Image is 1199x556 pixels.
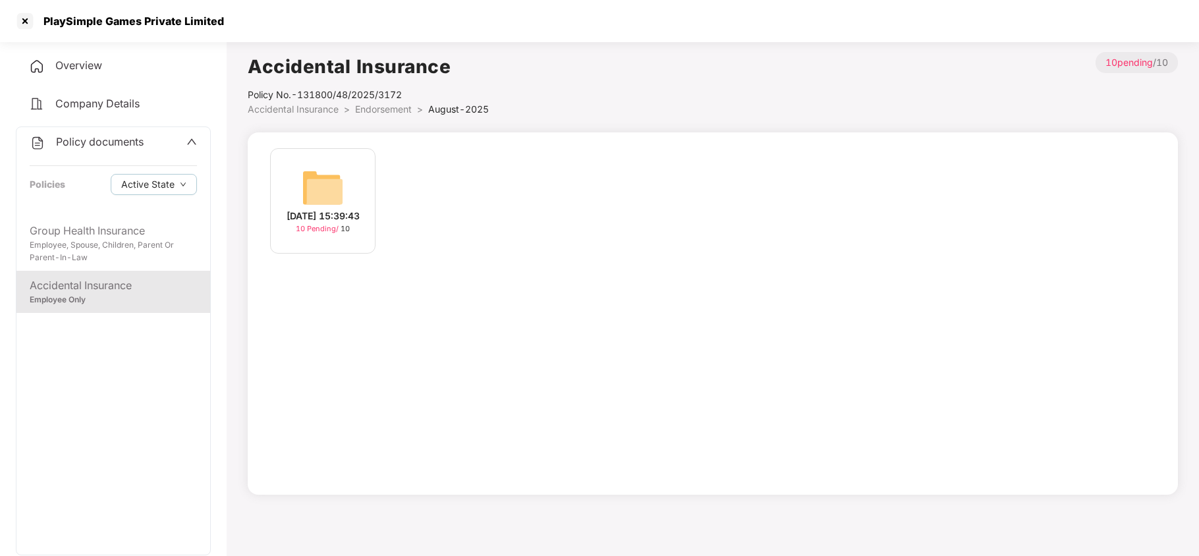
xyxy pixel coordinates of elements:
div: [DATE] 15:39:43 [287,209,360,223]
h1: Accidental Insurance [248,52,489,81]
span: > [417,103,423,115]
button: Active Statedown [111,174,197,195]
div: Employee Only [30,294,197,306]
div: Accidental Insurance [30,277,197,294]
span: 10 Pending / [296,224,341,233]
span: Policy documents [56,135,144,148]
img: svg+xml;base64,PHN2ZyB4bWxucz0iaHR0cDovL3d3dy53My5vcmcvMjAwMC9zdmciIHdpZHRoPSIyNCIgaGVpZ2h0PSIyNC... [29,96,45,112]
div: Policies [30,177,65,192]
div: Group Health Insurance [30,223,197,239]
span: 10 pending [1105,57,1153,68]
span: Overview [55,59,102,72]
span: Endorsement [355,103,412,115]
div: Employee, Spouse, Children, Parent Or Parent-In-Law [30,239,197,264]
span: August-2025 [428,103,489,115]
span: down [180,181,186,188]
img: svg+xml;base64,PHN2ZyB4bWxucz0iaHR0cDovL3d3dy53My5vcmcvMjAwMC9zdmciIHdpZHRoPSI2NCIgaGVpZ2h0PSI2NC... [302,167,344,209]
p: / 10 [1096,52,1178,73]
span: Company Details [55,97,140,110]
div: Policy No.- 131800/48/2025/3172 [248,88,489,102]
span: > [344,103,350,115]
div: PlaySimple Games Private Limited [36,14,224,28]
img: svg+xml;base64,PHN2ZyB4bWxucz0iaHR0cDovL3d3dy53My5vcmcvMjAwMC9zdmciIHdpZHRoPSIyNCIgaGVpZ2h0PSIyNC... [30,135,45,151]
img: svg+xml;base64,PHN2ZyB4bWxucz0iaHR0cDovL3d3dy53My5vcmcvMjAwMC9zdmciIHdpZHRoPSIyNCIgaGVpZ2h0PSIyNC... [29,59,45,74]
span: Active State [121,177,175,192]
span: up [186,136,197,147]
div: 10 [296,223,350,235]
span: Accidental Insurance [248,103,339,115]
